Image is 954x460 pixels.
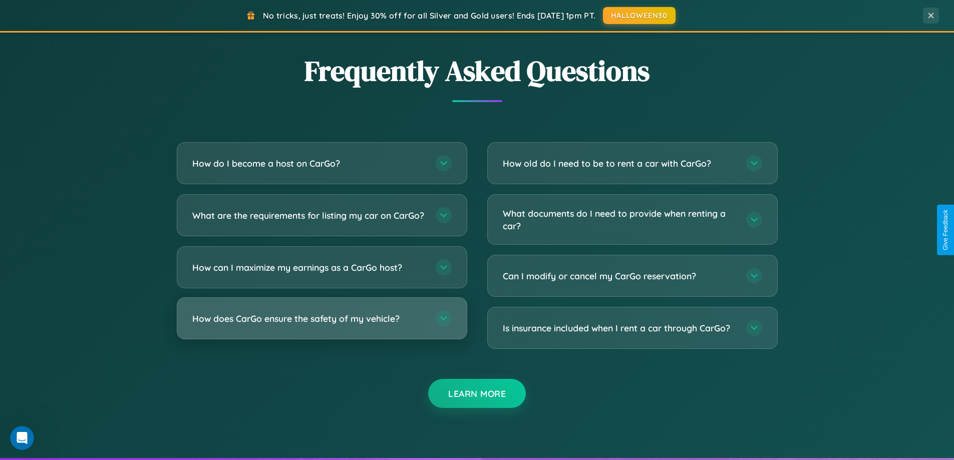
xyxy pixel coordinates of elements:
iframe: Intercom live chat [10,426,34,450]
h3: Is insurance included when I rent a car through CarGo? [503,322,736,334]
h3: What documents do I need to provide when renting a car? [503,207,736,232]
button: Learn More [428,379,526,408]
span: No tricks, just treats! Enjoy 30% off for all Silver and Gold users! Ends [DATE] 1pm PT. [263,11,595,21]
h3: How do I become a host on CarGo? [192,157,426,170]
div: Give Feedback [942,210,949,250]
h3: How can I maximize my earnings as a CarGo host? [192,261,426,274]
h2: Frequently Asked Questions [177,52,778,90]
h3: Can I modify or cancel my CarGo reservation? [503,270,736,282]
h3: How does CarGo ensure the safety of my vehicle? [192,312,426,325]
h3: How old do I need to be to rent a car with CarGo? [503,157,736,170]
button: HALLOWEEN30 [603,7,676,24]
h3: What are the requirements for listing my car on CarGo? [192,209,426,222]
